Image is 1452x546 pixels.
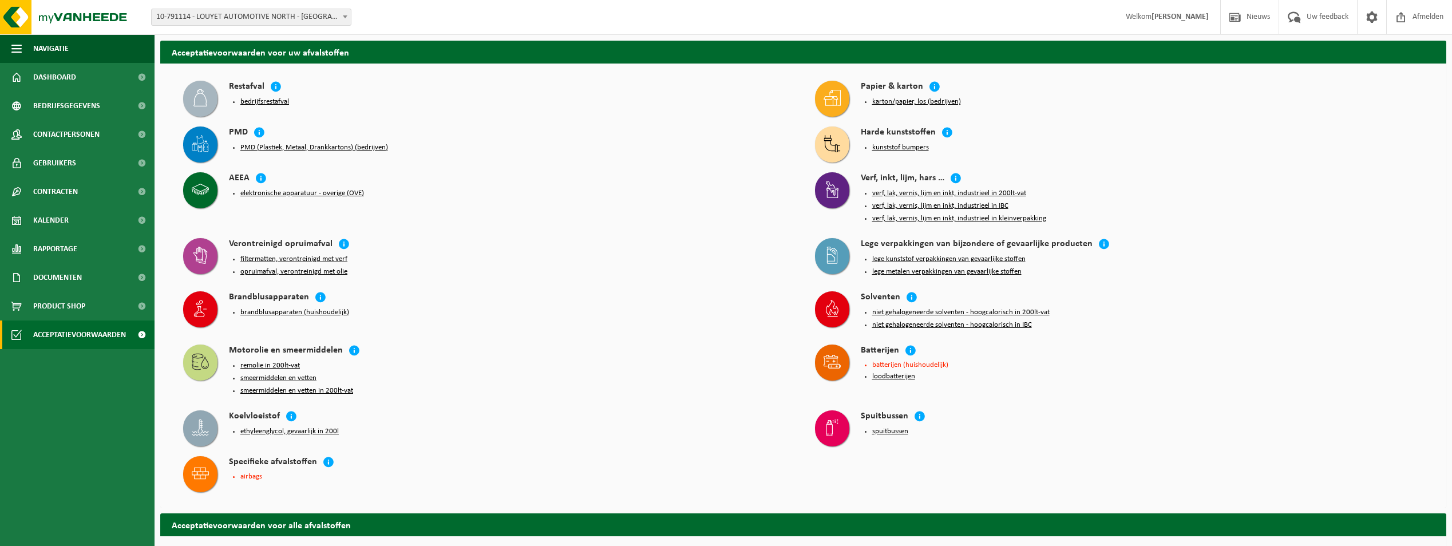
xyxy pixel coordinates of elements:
h4: Harde kunststoffen [861,126,936,140]
h4: Batterijen [861,345,899,358]
button: niet gehalogeneerde solventen - hoogcalorisch in 200lt-vat [872,308,1050,317]
li: airbags [240,473,792,480]
h4: Restafval [229,81,264,94]
h4: Papier & karton [861,81,923,94]
button: smeermiddelen en vetten in 200lt-vat [240,386,353,395]
button: niet gehalogeneerde solventen - hoogcalorisch in IBC [872,321,1032,330]
span: Product Shop [33,292,85,321]
strong: [PERSON_NAME] [1152,13,1209,21]
h2: Acceptatievoorwaarden voor uw afvalstoffen [160,41,1446,63]
h2: Acceptatievoorwaarden voor alle afvalstoffen [160,513,1446,536]
button: PMD (Plastiek, Metaal, Drankkartons) (bedrijven) [240,143,388,152]
h4: Koelvloeistof [229,410,280,424]
span: Rapportage [33,235,77,263]
button: loodbatterijen [872,372,915,381]
h4: Brandblusapparaten [229,291,309,304]
button: brandblusapparaten (huishoudelijk) [240,308,349,317]
button: elektronische apparatuur - overige (OVE) [240,189,364,198]
h4: PMD [229,126,248,140]
button: lege kunststof verpakkingen van gevaarlijke stoffen [872,255,1026,264]
button: karton/papier, los (bedrijven) [872,97,961,106]
span: Dashboard [33,63,76,92]
button: lege metalen verpakkingen van gevaarlijke stoffen [872,267,1022,276]
button: verf, lak, vernis, lijm en inkt, industrieel in IBC [872,201,1008,211]
span: Acceptatievoorwaarden [33,321,126,349]
button: verf, lak, vernis, lijm en inkt, industrieel in 200lt-vat [872,189,1026,198]
h4: Motorolie en smeermiddelen [229,345,343,358]
span: Kalender [33,206,69,235]
button: opruimafval, verontreinigd met olie [240,267,347,276]
button: bedrijfsrestafval [240,97,289,106]
span: Documenten [33,263,82,292]
button: verf, lak, vernis, lijm en inkt, industrieel in kleinverpakking [872,214,1046,223]
button: smeermiddelen en vetten [240,374,316,383]
li: batterijen (huishoudelijk) [872,361,1424,369]
h4: Specifieke afvalstoffen [229,456,317,469]
span: 10-791114 - LOUYET AUTOMOTIVE NORTH - SINT-PIETERS-LEEUW [152,9,351,25]
span: Contracten [33,177,78,206]
h4: Verontreinigd opruimafval [229,238,333,251]
button: remolie in 200lt-vat [240,361,300,370]
span: Contactpersonen [33,120,100,149]
button: spuitbussen [872,427,908,436]
span: Gebruikers [33,149,76,177]
span: Navigatie [33,34,69,63]
h4: Solventen [861,291,900,304]
button: ethyleenglycol, gevaarlijk in 200l [240,427,339,436]
button: kunststof bumpers [872,143,929,152]
h4: Spuitbussen [861,410,908,424]
span: Bedrijfsgegevens [33,92,100,120]
button: filtermatten, verontreinigd met verf [240,255,347,264]
h4: Verf, inkt, lijm, hars … [861,172,944,185]
h4: Lege verpakkingen van bijzondere of gevaarlijke producten [861,238,1093,251]
span: 10-791114 - LOUYET AUTOMOTIVE NORTH - SINT-PIETERS-LEEUW [151,9,351,26]
h4: AEEA [229,172,250,185]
